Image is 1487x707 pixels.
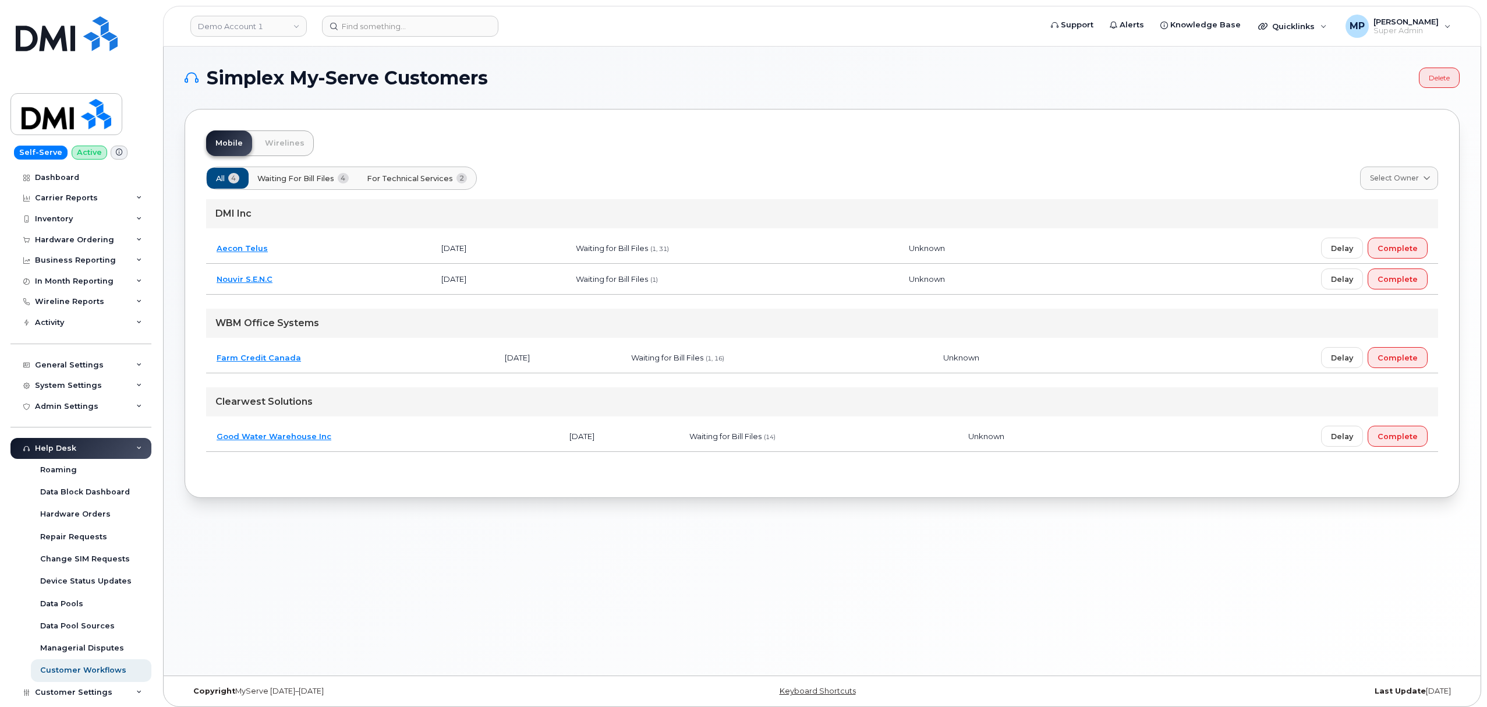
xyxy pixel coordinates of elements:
[1321,426,1363,447] button: Delay
[257,173,334,184] span: Waiting for Bill Files
[217,432,331,441] a: Good Water Warehouse Inc
[206,130,252,156] a: Mobile
[1378,352,1418,363] span: Complete
[968,432,1004,441] span: Unknown
[431,233,565,264] td: [DATE]
[1331,274,1353,285] span: Delay
[650,245,669,253] span: (1, 31)
[650,276,658,284] span: (1)
[1419,68,1460,88] a: Delete
[764,433,776,441] span: (14)
[1368,268,1428,289] button: Complete
[338,173,349,183] span: 4
[1368,347,1428,368] button: Complete
[494,342,620,373] td: [DATE]
[1368,238,1428,259] button: Complete
[431,264,565,295] td: [DATE]
[1321,238,1363,259] button: Delay
[1331,352,1353,363] span: Delay
[1331,243,1353,254] span: Delay
[1378,274,1418,285] span: Complete
[1360,167,1438,190] a: Select Owner
[456,173,468,183] span: 2
[909,274,945,284] span: Unknown
[1375,687,1426,695] strong: Last Update
[780,687,856,695] a: Keyboard Shortcuts
[185,687,610,696] div: MyServe [DATE]–[DATE]
[206,387,1438,416] div: Clearwest Solutions
[217,353,301,362] a: Farm Credit Canada
[217,274,272,284] a: Nouvir S.E.N.C
[943,353,979,362] span: Unknown
[1378,431,1418,442] span: Complete
[1321,347,1363,368] button: Delay
[559,421,679,452] td: [DATE]
[631,353,703,362] span: Waiting for Bill Files
[1368,426,1428,447] button: Complete
[367,173,453,184] span: For Technical Services
[256,130,314,156] a: Wirelines
[217,243,268,253] a: Aecon Telus
[706,355,724,362] span: (1, 16)
[909,243,945,253] span: Unknown
[689,432,762,441] span: Waiting for Bill Files
[1378,243,1418,254] span: Complete
[1321,268,1363,289] button: Delay
[576,274,648,284] span: Waiting for Bill Files
[1035,687,1460,696] div: [DATE]
[193,687,235,695] strong: Copyright
[1331,431,1353,442] span: Delay
[206,309,1438,338] div: WBM Office Systems
[1370,173,1419,183] span: Select Owner
[207,69,488,87] span: Simplex My-Serve Customers
[206,199,1438,228] div: DMI Inc
[576,243,648,253] span: Waiting for Bill Files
